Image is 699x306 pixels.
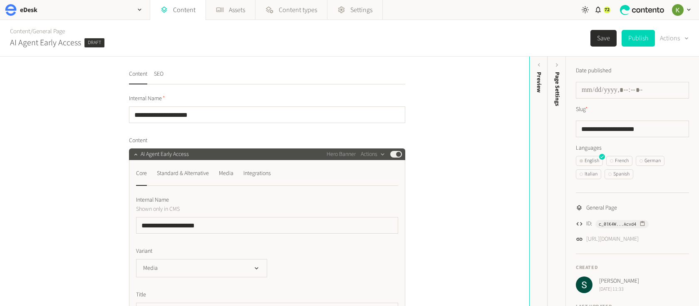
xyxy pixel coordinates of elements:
[586,220,592,228] span: ID:
[10,37,81,49] h2: AI Agent Early Access
[622,30,655,47] button: Publish
[660,30,689,47] button: Actions
[576,105,588,114] label: Slug
[327,150,356,159] span: Hero Banner
[84,38,104,47] span: Draft
[129,136,147,145] span: Content
[606,156,632,166] button: French
[599,220,636,228] span: c_01K4W...Acvd4
[576,276,592,293] img: Sarah Grady
[580,157,599,165] div: English
[350,5,372,15] span: Settings
[129,70,147,84] button: Content
[20,5,37,15] h2: eDesk
[599,286,639,293] span: [DATE] 11:33
[605,6,610,14] span: 72
[535,72,543,93] div: Preview
[672,4,684,16] img: Keelin Terry
[605,169,633,179] button: Spanish
[580,170,597,178] div: Italian
[157,167,209,180] div: Standard & Alternative
[136,291,146,299] span: Title
[636,156,664,166] button: German
[279,5,317,15] span: Content types
[553,72,562,106] span: Page Settings
[136,196,169,205] span: Internal Name
[586,204,617,212] span: General Page
[576,156,603,166] button: English
[595,220,649,228] button: c_01K4W...Acvd4
[243,167,271,180] div: Integrations
[141,150,189,159] span: AI Agent Early Access
[136,167,147,180] div: Core
[136,205,325,214] p: Shown only in CMS
[576,169,601,179] button: Italian
[599,277,639,286] span: [PERSON_NAME]
[576,144,689,153] label: Languages
[610,157,629,165] div: French
[608,170,630,178] div: Spanish
[590,30,617,47] button: Save
[32,27,65,36] a: General Page
[361,149,385,159] button: Actions
[576,264,689,271] h4: Created
[136,247,152,256] span: Variant
[576,67,612,75] label: Date published
[586,235,639,244] a: [URL][DOMAIN_NAME]
[154,70,164,84] button: SEO
[5,4,17,16] img: eDesk
[30,27,32,36] span: /
[129,94,165,103] span: Internal Name
[640,157,661,165] div: German
[10,27,30,36] a: Content
[219,167,233,180] div: Media
[136,259,267,277] button: Media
